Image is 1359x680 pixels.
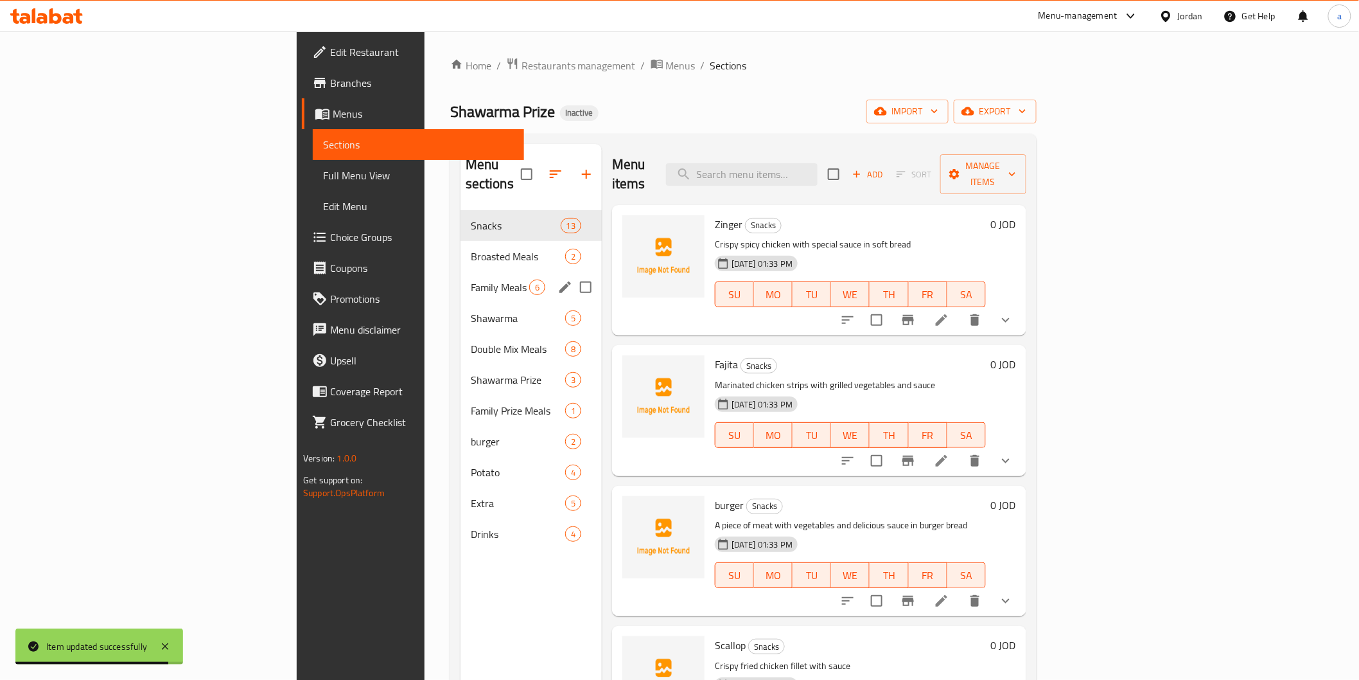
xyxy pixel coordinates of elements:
[793,562,831,588] button: TU
[612,155,651,193] h2: Menu items
[303,450,335,467] span: Version:
[990,586,1021,616] button: show more
[560,105,599,121] div: Inactive
[1337,9,1342,23] span: a
[875,426,903,445] span: TH
[566,343,581,355] span: 8
[566,436,581,448] span: 2
[836,426,864,445] span: WE
[313,129,523,160] a: Sections
[302,345,523,376] a: Upsell
[1178,9,1203,23] div: Jordan
[460,457,602,488] div: Potato4
[850,167,885,182] span: Add
[951,158,1016,190] span: Manage items
[746,499,783,514] div: Snacks
[947,562,986,588] button: SA
[471,310,565,326] div: Shawarma
[721,566,749,585] span: SU
[471,465,565,480] div: Potato
[909,562,947,588] button: FR
[565,372,581,388] div: items
[302,253,523,283] a: Coupons
[964,103,1026,120] span: export
[565,403,581,418] div: items
[565,526,581,542] div: items
[323,199,513,214] span: Edit Menu
[754,562,793,588] button: MO
[877,103,938,120] span: import
[715,517,986,533] p: A piece of meat with vegetables and delicious sauce in burger bread
[831,562,870,588] button: WE
[960,586,990,616] button: delete
[715,658,986,674] p: Crispy fried chicken fillet with sauce
[934,312,949,328] a: Edit menu item
[741,359,776,373] span: Snacks
[46,640,147,654] div: Item updated successfully
[460,519,602,550] div: Drinks4
[333,106,513,121] span: Menus
[947,282,986,307] button: SA
[460,426,602,457] div: burger2
[715,355,738,374] span: Fajita
[571,159,602,190] button: Add section
[471,372,565,388] span: Shawarma Prize
[522,58,636,73] span: Restaurants management
[934,593,949,609] a: Edit menu item
[566,374,581,386] span: 3
[820,161,847,188] span: Select section
[330,291,513,307] span: Promotions
[893,445,924,476] button: Branch-specific-item
[460,488,602,519] div: Extra5
[998,593,1013,609] svg: Show Choices
[460,395,602,426] div: Family Prize Meals1
[302,376,523,407] a: Coverage Report
[960,445,990,476] button: delete
[991,496,1016,514] h6: 0 JOD
[471,403,565,418] div: Family Prize Meals
[870,422,908,448] button: TH
[651,57,696,74] a: Menus
[747,499,782,514] span: Snacks
[450,57,1037,74] nav: breadcrumb
[952,285,981,304] span: SA
[754,282,793,307] button: MO
[710,58,747,73] span: Sections
[721,285,749,304] span: SU
[556,278,575,297] button: edit
[866,100,949,123] button: import
[715,377,986,393] p: Marinated chicken strips with grilled vegetables and sauce
[991,636,1016,654] h6: 0 JOD
[875,566,903,585] span: TH
[450,97,555,126] span: Shawarma Prize
[330,44,513,60] span: Edit Restaurant
[909,422,947,448] button: FR
[831,282,870,307] button: WE
[330,75,513,91] span: Branches
[506,57,636,74] a: Restaurants management
[666,163,818,186] input: search
[561,218,581,233] div: items
[863,587,890,614] span: Select to update
[471,249,565,264] div: Broasted Meals
[991,215,1016,233] h6: 0 JOD
[471,526,565,542] span: Drinks
[330,229,513,245] span: Choice Groups
[471,280,529,295] span: Family Meals
[759,566,787,585] span: MO
[302,67,523,98] a: Branches
[715,636,746,655] span: Scallop
[715,215,742,234] span: Zinger
[330,353,513,368] span: Upsell
[530,282,545,294] span: 6
[460,205,602,555] nav: Menu sections
[330,260,513,276] span: Coupons
[471,218,561,233] div: Snacks
[666,58,696,73] span: Menus
[566,528,581,541] span: 4
[746,218,781,233] span: Snacks
[303,472,362,488] span: Get support on:
[990,445,1021,476] button: show more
